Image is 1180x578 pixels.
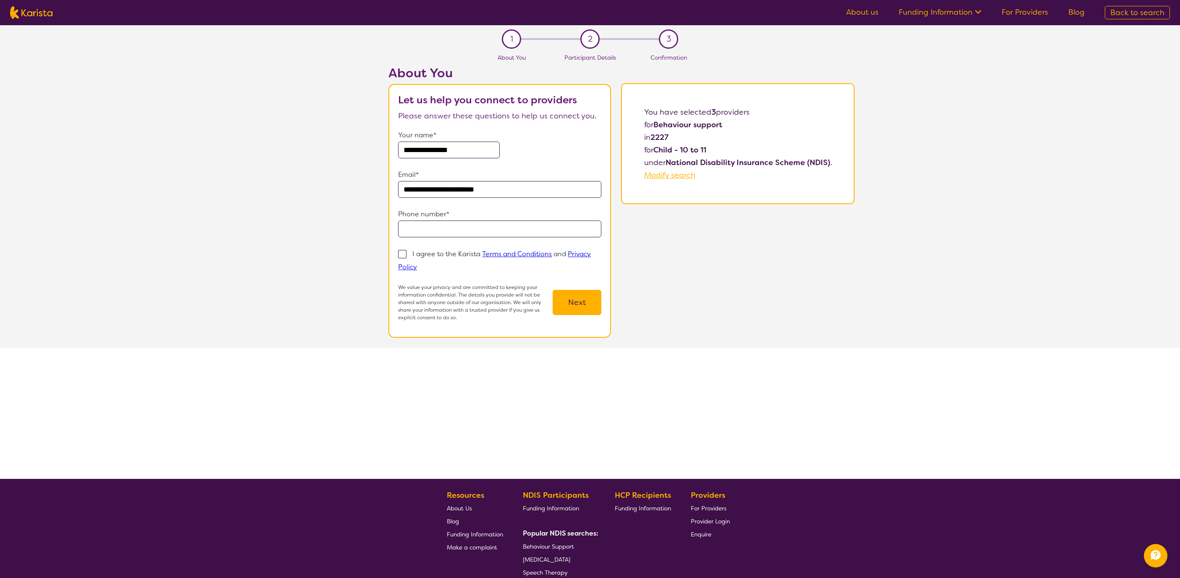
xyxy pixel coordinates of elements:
[447,544,497,551] span: Make a complaint
[398,168,601,181] p: Email*
[666,33,671,45] span: 3
[523,540,595,553] a: Behaviour Support
[398,129,601,142] p: Your name*
[553,290,601,315] button: Next
[1068,7,1085,17] a: Blog
[1110,8,1164,18] span: Back to search
[711,107,716,117] b: 3
[523,504,579,512] span: Funding Information
[615,502,671,515] a: Funding Information
[398,208,601,221] p: Phone number*
[615,490,671,500] b: HCP Recipients
[523,553,595,566] a: [MEDICAL_DATA]
[644,131,832,144] p: in
[650,54,687,61] span: Confirmation
[653,145,706,155] b: Child - 10 to 11
[1105,6,1170,19] a: Back to search
[691,531,711,538] span: Enquire
[691,518,730,525] span: Provider Login
[644,106,832,118] p: You have selected providers
[523,502,595,515] a: Funding Information
[447,490,484,500] b: Resources
[666,158,830,168] b: National Disability Insurance Scheme (NDIS)
[644,118,832,131] p: for
[564,54,616,61] span: Participant Details
[691,528,730,541] a: Enquire
[498,54,526,61] span: About You
[398,284,553,321] p: We value your privacy and are committed to keeping your information confidential. The details you...
[523,569,568,576] span: Speech Therapy
[447,528,503,541] a: Funding Information
[1144,544,1167,567] button: Channel Menu
[398,93,577,107] b: Let us help you connect to providers
[447,515,503,528] a: Blog
[1002,7,1048,17] a: For Providers
[447,531,503,538] span: Funding Information
[644,170,695,180] a: Modify search
[447,502,503,515] a: About Us
[10,6,52,19] img: Karista logo
[447,504,472,512] span: About Us
[510,33,513,45] span: 1
[899,7,981,17] a: Funding Information
[691,515,730,528] a: Provider Login
[644,156,832,169] p: under .
[588,33,593,45] span: 2
[447,518,459,525] span: Blog
[615,504,671,512] span: Funding Information
[691,502,730,515] a: For Providers
[691,504,726,512] span: For Providers
[691,490,725,500] b: Providers
[398,250,591,271] p: I agree to the Karista and
[650,132,669,142] b: 2227
[523,490,589,500] b: NDIS Participants
[388,66,611,81] h2: About You
[653,120,722,130] b: Behaviour support
[846,7,878,17] a: About us
[523,543,574,550] span: Behaviour Support
[447,541,503,554] a: Make a complaint
[398,110,601,122] p: Please answer these questions to help us connect you.
[523,556,570,563] span: [MEDICAL_DATA]
[523,529,598,538] b: Popular NDIS searches:
[482,250,552,258] a: Terms and Conditions
[644,144,832,156] p: for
